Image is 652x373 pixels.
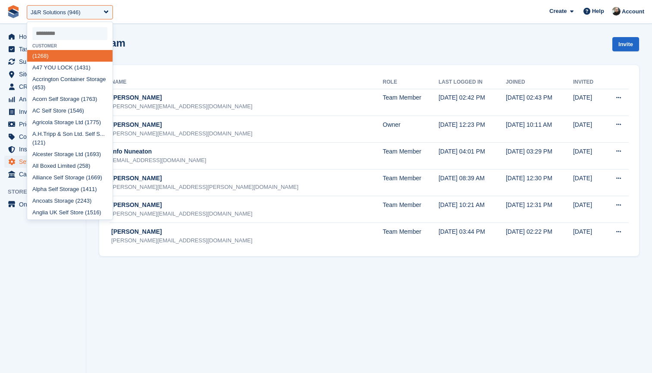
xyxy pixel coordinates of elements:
span: Account [622,7,644,16]
td: [DATE] [573,223,602,250]
div: A.H.Tripp & Son Ltd. Self S... (121) [27,129,113,149]
td: [DATE] 12:31 PM [506,196,573,223]
div: Agricola Storage Ltd (1775) [27,117,113,129]
a: menu [4,156,81,168]
td: Team Member [383,196,439,223]
div: Acorn Self Storage (1763) [27,94,113,105]
a: menu [4,81,81,93]
a: menu [4,143,81,155]
div: [PERSON_NAME][EMAIL_ADDRESS][DOMAIN_NAME] [111,102,383,111]
div: [PERSON_NAME] [111,174,383,183]
a: menu [4,31,81,43]
div: All Boxed Limited (258) [27,160,113,172]
a: menu [4,131,81,143]
span: CRM [19,81,71,93]
span: Home [19,31,71,43]
div: Alcester Storage Ltd (1693) [27,148,113,160]
th: Last logged in [439,75,506,89]
td: Owner [383,116,439,142]
div: [PERSON_NAME] [111,201,383,210]
span: Sites [19,68,71,80]
a: menu [4,43,81,55]
td: Team Member [383,169,439,196]
td: [DATE] 12:23 PM [439,116,506,142]
div: [PERSON_NAME] [111,120,383,129]
td: [DATE] 02:22 PM [506,223,573,250]
td: Team Member [383,223,439,250]
a: menu [4,106,81,118]
td: [DATE] 12:30 PM [506,169,573,196]
a: Invite [612,37,639,51]
div: [PERSON_NAME][EMAIL_ADDRESS][DOMAIN_NAME] [111,236,383,245]
a: menu [4,56,81,68]
span: Coupons [19,131,71,143]
td: [DATE] 02:42 PM [439,89,506,116]
td: [DATE] 03:29 PM [506,142,573,169]
span: Capital [19,168,71,180]
td: [DATE] [573,142,602,169]
td: [DATE] [573,89,602,116]
span: Help [592,7,604,16]
span: Analytics [19,93,71,105]
span: Create [549,7,567,16]
td: Team Member [383,89,439,116]
div: Alpha Self Storage (1411) [27,183,113,195]
span: Online Store [19,198,71,210]
span: Subscriptions [19,56,71,68]
img: stora-icon-8386f47178a22dfd0bd8f6a31ec36ba5ce8667c1dd55bd0f319d3a0aa187defe.svg [7,5,20,18]
th: Invited [573,75,602,89]
span: Pricing [19,118,71,130]
a: menu [4,198,81,210]
div: AC Self Store (1546) [27,105,113,117]
div: [PERSON_NAME] [111,93,383,102]
div: Ancoats Storage (2243) [27,195,113,207]
td: [DATE] 02:43 PM [506,89,573,116]
a: menu [4,168,81,180]
div: [PERSON_NAME][EMAIL_ADDRESS][DOMAIN_NAME] [111,210,383,218]
div: [PERSON_NAME][EMAIL_ADDRESS][PERSON_NAME][DOMAIN_NAME] [111,183,383,191]
span: Storefront [8,188,86,196]
td: [DATE] [573,196,602,223]
th: Name [110,75,383,89]
td: Team Member [383,142,439,169]
span: Invoices [19,106,71,118]
div: Alliance Self Storage (1669) [27,172,113,183]
div: [PERSON_NAME][EMAIL_ADDRESS][DOMAIN_NAME] [111,129,383,138]
span: Settings [19,156,71,168]
td: [DATE] 08:39 AM [439,169,506,196]
th: Joined [506,75,573,89]
td: [DATE] 10:11 AM [506,116,573,142]
a: menu [4,68,81,80]
td: [DATE] [573,169,602,196]
div: Anglia UK Self Store (1516) [27,207,113,218]
th: Role [383,75,439,89]
div: Customer [27,44,113,48]
div: Info Nuneaton [111,147,383,156]
div: [PERSON_NAME] [111,227,383,236]
td: [DATE] [573,116,602,142]
div: Accrington Container Storage (453) [27,73,113,94]
a: menu [4,118,81,130]
img: Tom Huddleston [612,7,621,16]
td: [DATE] 03:44 PM [439,223,506,250]
td: [DATE] 10:21 AM [439,196,506,223]
div: (1268) [27,50,113,62]
div: J&R Solutions (946) [31,8,81,17]
div: A47 YOU LOCK (1431) [27,62,113,73]
a: menu [4,93,81,105]
span: Tasks [19,43,71,55]
span: Insurance [19,143,71,155]
td: [DATE] 04:01 PM [439,142,506,169]
div: [EMAIL_ADDRESS][DOMAIN_NAME] [111,156,383,165]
